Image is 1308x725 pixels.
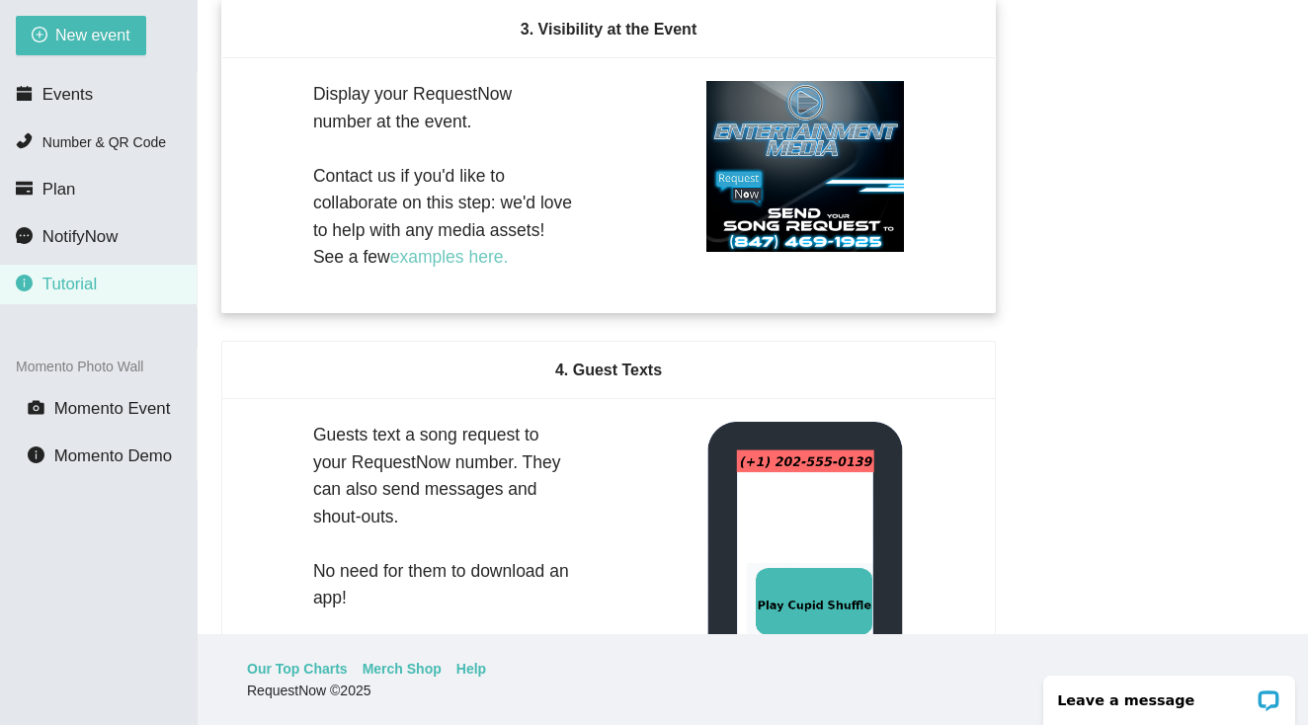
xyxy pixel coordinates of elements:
span: calendar [16,85,33,102]
span: credit-card [16,180,33,197]
img: RequestNow visibility [706,81,904,252]
span: Momento Demo [54,446,172,465]
span: Guests text a song request to your RequestNow number. They can also send messages and shout-outs.... [313,425,569,607]
span: info-circle [28,446,44,463]
span: camera [28,399,44,416]
button: plus-circleNew event [16,16,146,55]
span: Events [42,85,93,104]
span: info-circle [16,275,33,291]
span: New event [55,23,130,47]
span: plus-circle [32,27,47,45]
a: Our Top Charts [247,658,348,680]
span: phone [16,132,33,149]
span: message [16,227,33,244]
span: Display your RequestNow number at the event. Contact us if you'd like to collaborate on this step... [313,84,572,267]
a: Merch Shop [363,658,442,680]
div: RequestNow © 2025 [247,680,1254,701]
iframe: LiveChat chat widget [1030,663,1308,725]
div: 4. Guest Texts [246,342,971,398]
span: Plan [42,180,76,199]
div: 3. Visibility at the Event [246,1,971,57]
a: Help [456,658,486,680]
span: Tutorial [42,275,97,293]
span: Number & QR Code [42,134,166,150]
span: NotifyNow [42,227,118,246]
a: examples here. [390,247,509,267]
span: Momento Event [54,399,171,418]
